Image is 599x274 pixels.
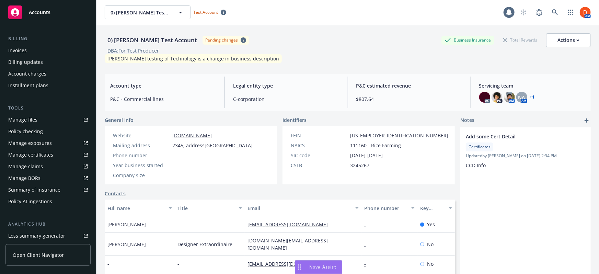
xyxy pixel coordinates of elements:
[283,116,307,124] span: Identifiers
[177,221,179,228] span: -
[8,184,60,195] div: Summary of insurance
[172,162,174,169] span: -
[8,126,43,137] div: Policy checking
[5,114,91,125] a: Manage files
[5,221,91,228] div: Analytics hub
[8,230,65,241] div: Loss summary generator
[107,205,164,212] div: Full name
[291,132,347,139] div: FEIN
[5,80,91,91] a: Installment plans
[5,184,91,195] a: Summary of insurance
[518,94,525,101] span: NA
[580,7,591,18] img: photo
[13,251,64,259] span: Open Client Navigator
[5,68,91,79] a: Account charges
[5,230,91,241] a: Loss summary generator
[111,9,170,16] span: 0) [PERSON_NAME] Test Account
[5,45,91,56] a: Invoices
[5,161,91,172] a: Manage claims
[193,9,218,15] span: Test Account
[417,200,455,216] button: Key contact
[350,142,401,149] span: 111160 - Rice Farming
[247,237,328,251] a: [DOMAIN_NAME][EMAIL_ADDRESS][DOMAIN_NAME]
[500,36,541,44] div: Total Rewards
[113,132,170,139] div: Website
[295,261,304,274] div: Drag to move
[172,132,212,139] a: [DOMAIN_NAME]
[364,241,371,248] a: -
[309,264,336,270] span: Nova Assist
[5,57,91,68] a: Billing updates
[350,132,448,139] span: [US_EMPLOYER_IDENTIFICATION_NUMBER]
[479,92,490,103] img: photo
[172,172,174,179] span: -
[8,138,52,149] div: Manage exposures
[172,142,253,149] span: 2345, address[GEOGRAPHIC_DATA]
[492,92,503,103] img: photo
[466,153,585,159] span: Updated by [PERSON_NAME] on [DATE] 2:34 PM
[5,138,91,149] a: Manage exposures
[427,260,434,267] span: No
[479,82,585,89] span: Servicing team
[105,54,282,63] div: [PERSON_NAME] testing of Technology is a change in business description
[564,5,578,19] a: Switch app
[205,37,238,43] div: Pending changes
[546,33,591,47] button: Actions
[8,173,41,184] div: Manage BORs
[5,105,91,112] div: Tools
[247,205,351,212] div: Email
[469,144,491,150] span: Certificates
[504,92,515,103] img: photo
[105,116,134,124] span: General info
[5,149,91,160] a: Manage certificates
[177,205,234,212] div: Title
[460,127,591,174] div: Add some Cert DetailCertificatesUpdatedby [PERSON_NAME] on [DATE] 2:34 PMCCD Info
[113,142,170,149] div: Mailing address
[8,114,37,125] div: Manage files
[113,172,170,179] div: Company size
[233,95,339,103] span: C-corporation
[5,3,91,22] a: Accounts
[8,161,43,172] div: Manage claims
[245,200,361,216] button: Email
[530,95,535,99] a: +1
[113,152,170,159] div: Phone number
[247,261,333,267] a: [EMAIL_ADDRESS][DOMAIN_NAME]
[105,36,200,45] div: 0) [PERSON_NAME] Test Account
[107,47,159,54] div: DBA: For Test Producer
[105,190,126,197] a: Contacts
[29,10,50,15] span: Accounts
[8,80,48,91] div: Installment plans
[175,200,245,216] button: Title
[532,5,546,19] a: Report a Bug
[8,68,46,79] div: Account charges
[548,5,562,19] a: Search
[460,116,474,125] span: Notes
[291,162,347,169] div: CSLB
[107,221,146,228] span: [PERSON_NAME]
[107,241,146,248] span: [PERSON_NAME]
[364,261,371,267] a: -
[105,5,191,19] button: 0) [PERSON_NAME] Test Account
[5,173,91,184] a: Manage BORs
[420,205,445,212] div: Key contact
[8,196,52,207] div: Policy AI ingestions
[356,82,462,89] span: P&C estimated revenue
[466,133,567,140] span: Add some Cert Detail
[295,260,342,274] button: Nova Assist
[356,95,462,103] span: $807.64
[113,162,170,169] div: Year business started
[441,36,494,44] div: Business Insurance
[350,162,369,169] span: 3245267
[291,142,347,149] div: NAICS
[172,152,174,159] span: -
[583,116,591,125] a: add
[8,57,43,68] div: Billing updates
[247,221,333,228] a: [EMAIL_ADDRESS][DOMAIN_NAME]
[427,241,434,248] span: No
[110,95,216,103] span: P&C - Commercial lines
[8,45,27,56] div: Invoices
[5,196,91,207] a: Policy AI ingestions
[5,126,91,137] a: Policy checking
